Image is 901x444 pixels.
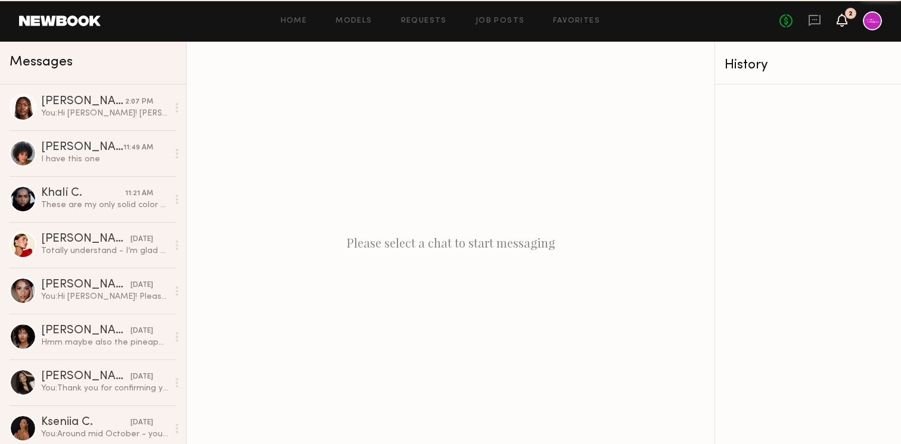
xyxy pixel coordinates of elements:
div: Please select a chat to start messaging [187,42,714,444]
div: [PERSON_NAME] [41,371,131,383]
div: 11:49 AM [123,142,153,154]
div: [DATE] [131,326,153,337]
div: [DATE] [131,371,153,383]
div: [DATE] [131,234,153,245]
div: Kseniia C. [41,417,131,429]
div: You: Hi [PERSON_NAME]! Please see the tracking information for your product here: [URL][DOMAIN_NAME] [41,291,168,302]
div: You: Hi [PERSON_NAME]! [PERSON_NAME] here - Digital Marketing Manager at Good Molecules. Thank yo... [41,108,168,119]
div: You: Around mid October - you should see them on our website and social! [41,429,168,440]
div: These are my only solid color bikinis [41,199,168,211]
a: Models [335,17,372,25]
div: [DATE] [131,417,153,429]
div: [PERSON_NAME] [41,142,123,154]
div: I have this one [41,154,168,165]
a: Job Posts [476,17,525,25]
div: 2 [849,11,853,17]
div: [PERSON_NAME] [41,279,131,291]
span: Messages [10,55,73,69]
div: You: Thank you for confirming you've receive the product. Please make sure you review and follow ... [41,383,168,394]
div: Hmm maybe also the pineapple exfoliating powder! [41,337,168,348]
a: Home [281,17,307,25]
div: Khalí C. [41,187,125,199]
div: 11:21 AM [125,188,153,199]
a: Requests [401,17,447,25]
div: 2:07 PM [125,96,153,108]
div: Totally understand - I’m glad you found a good fit! Thank you for considering me, I would love th... [41,245,168,257]
div: [PERSON_NAME] [41,325,131,337]
div: [DATE] [131,280,153,291]
div: History [725,58,891,72]
div: [PERSON_NAME] [41,233,131,245]
div: [PERSON_NAME] [41,96,125,108]
a: Favorites [553,17,600,25]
